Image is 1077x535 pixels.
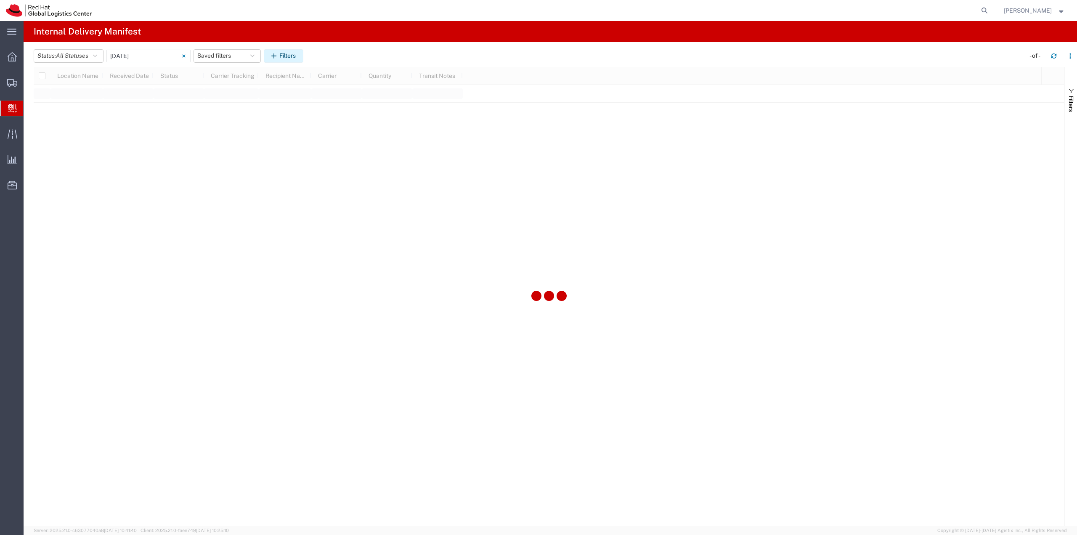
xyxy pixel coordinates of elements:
button: Status:All Statuses [34,49,103,63]
h4: Internal Delivery Manifest [34,21,141,42]
div: - of - [1029,51,1044,60]
span: Jason Alexander [1004,6,1052,15]
span: [DATE] 10:41:40 [104,528,137,533]
span: Copyright © [DATE]-[DATE] Agistix Inc., All Rights Reserved [937,527,1067,534]
span: Filters [1068,96,1074,112]
span: Client: 2025.21.0-faee749 [141,528,229,533]
button: Filters [264,49,303,63]
img: logo [6,4,92,17]
span: Server: 2025.21.0-c63077040a8 [34,528,137,533]
button: Saved filters [194,49,261,63]
button: [PERSON_NAME] [1003,5,1066,16]
span: All Statuses [56,52,88,59]
span: [DATE] 10:25:10 [196,528,229,533]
